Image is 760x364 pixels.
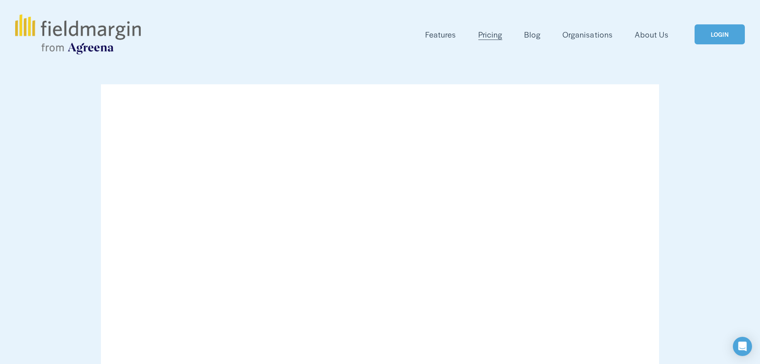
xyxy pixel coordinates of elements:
img: fieldmargin.com [15,14,140,54]
span: Features [425,29,456,40]
div: Open Intercom Messenger [733,337,752,356]
a: folder dropdown [425,28,456,41]
a: Organisations [563,28,612,41]
a: Pricing [478,28,502,41]
a: LOGIN [695,24,745,45]
a: About Us [635,28,669,41]
a: Blog [524,28,541,41]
